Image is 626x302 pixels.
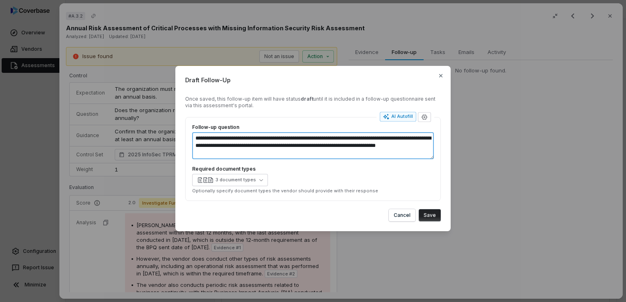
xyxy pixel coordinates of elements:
p: Optionally specify document types the vendor should provide with their response [192,188,434,194]
div: AI Autofill [383,113,413,120]
label: Required document types [192,166,434,172]
div: 3 document types [215,177,256,183]
span: Draft Follow-Up [185,76,441,84]
button: Cancel [389,209,415,221]
button: Save [419,209,441,221]
label: Follow-up question [192,124,434,131]
strong: draft [301,96,313,102]
div: Once saved, this follow-up item will have status until it is included in a follow-up questionnair... [185,96,441,109]
button: AI Autofill [380,112,416,122]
